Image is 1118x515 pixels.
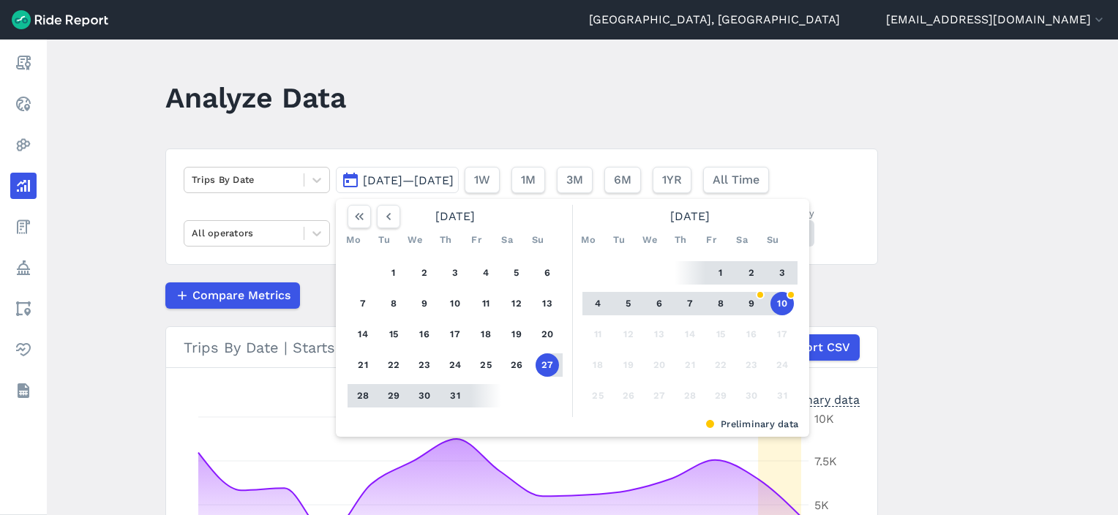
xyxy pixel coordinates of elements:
button: 27 [536,353,559,377]
button: 27 [648,384,671,407]
div: Tu [607,228,631,252]
button: 29 [709,384,732,407]
button: 30 [740,384,763,407]
button: 24 [443,353,467,377]
button: 29 [382,384,405,407]
button: 6 [536,261,559,285]
div: Th [434,228,457,252]
button: 10 [770,292,794,315]
button: 2 [413,261,436,285]
button: 17 [443,323,467,346]
button: 8 [382,292,405,315]
button: 26 [505,353,528,377]
button: 22 [382,353,405,377]
button: 10 [443,292,467,315]
span: [DATE]—[DATE] [363,173,454,187]
button: 4 [586,292,609,315]
div: [DATE] [342,205,569,228]
button: 14 [351,323,375,346]
span: 1M [521,171,536,189]
div: [DATE] [577,205,803,228]
div: Preliminary data [766,391,860,407]
a: Report [10,50,37,76]
button: 20 [536,323,559,346]
button: 12 [505,292,528,315]
a: Realtime [10,91,37,117]
span: All Time [713,171,759,189]
div: Th [669,228,692,252]
a: Health [10,337,37,363]
h1: Analyze Data [165,78,346,118]
button: 17 [770,323,794,346]
div: Sa [495,228,519,252]
a: Policy [10,255,37,281]
tspan: 7.5K [814,454,837,468]
div: Trips By Date | Starts [184,334,860,361]
button: 1W [465,167,500,193]
button: 25 [474,353,498,377]
button: 13 [648,323,671,346]
span: 1W [474,171,490,189]
button: 19 [505,323,528,346]
div: Fr [465,228,488,252]
button: 7 [351,292,375,315]
button: All Time [703,167,769,193]
button: 11 [474,292,498,315]
button: 23 [740,353,763,377]
button: 24 [770,353,794,377]
div: We [638,228,661,252]
button: 8 [709,292,732,315]
a: Analyze [10,173,37,199]
button: 7 [678,292,702,315]
button: 12 [617,323,640,346]
button: 25 [586,384,609,407]
button: 16 [413,323,436,346]
button: 15 [709,323,732,346]
button: [DATE]—[DATE] [336,167,459,193]
button: 3M [557,167,593,193]
button: 31 [770,384,794,407]
button: 16 [740,323,763,346]
tspan: 5K [814,498,829,512]
tspan: 10K [814,412,834,426]
a: Areas [10,296,37,322]
button: 26 [617,384,640,407]
button: 11 [586,323,609,346]
button: 15 [382,323,405,346]
button: 5 [505,261,528,285]
div: Fr [699,228,723,252]
button: 4 [474,261,498,285]
button: 28 [678,384,702,407]
a: Datasets [10,377,37,404]
div: Mo [342,228,365,252]
button: 1M [511,167,545,193]
button: 1 [382,261,405,285]
div: Tu [372,228,396,252]
a: [GEOGRAPHIC_DATA], [GEOGRAPHIC_DATA] [589,11,840,29]
button: 21 [351,353,375,377]
button: 22 [709,353,732,377]
span: 3M [566,171,583,189]
div: Mo [577,228,600,252]
button: 19 [617,353,640,377]
button: 18 [474,323,498,346]
button: 3 [770,261,794,285]
div: Sa [730,228,754,252]
button: 9 [413,292,436,315]
img: Ride Report [12,10,108,29]
button: 9 [740,292,763,315]
button: 2 [740,261,763,285]
a: Fees [10,214,37,240]
button: 21 [678,353,702,377]
button: 13 [536,292,559,315]
button: 30 [413,384,436,407]
div: Su [526,228,549,252]
button: 31 [443,384,467,407]
button: 3 [443,261,467,285]
button: 1YR [653,167,691,193]
span: Compare Metrics [192,287,290,304]
button: 14 [678,323,702,346]
span: Export CSV [784,339,850,356]
span: 6M [614,171,631,189]
button: 6M [604,167,641,193]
